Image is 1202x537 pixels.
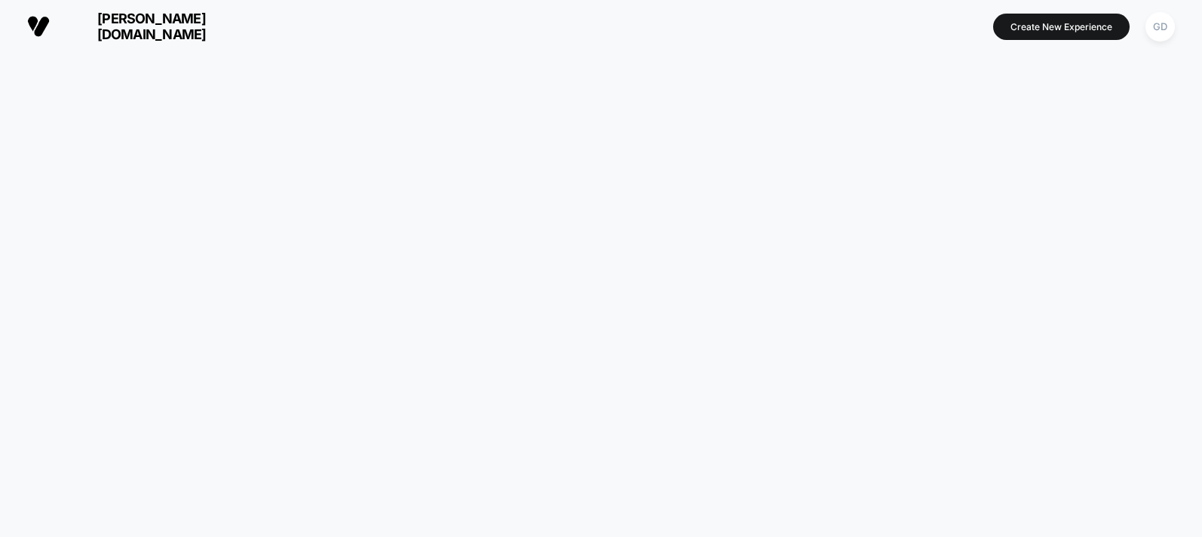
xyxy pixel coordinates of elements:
button: GD [1141,11,1179,42]
button: Create New Experience [993,14,1130,40]
button: [PERSON_NAME][DOMAIN_NAME] [23,10,247,43]
img: Visually logo [27,15,50,38]
span: [PERSON_NAME][DOMAIN_NAME] [61,11,242,42]
div: GD [1145,12,1175,41]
